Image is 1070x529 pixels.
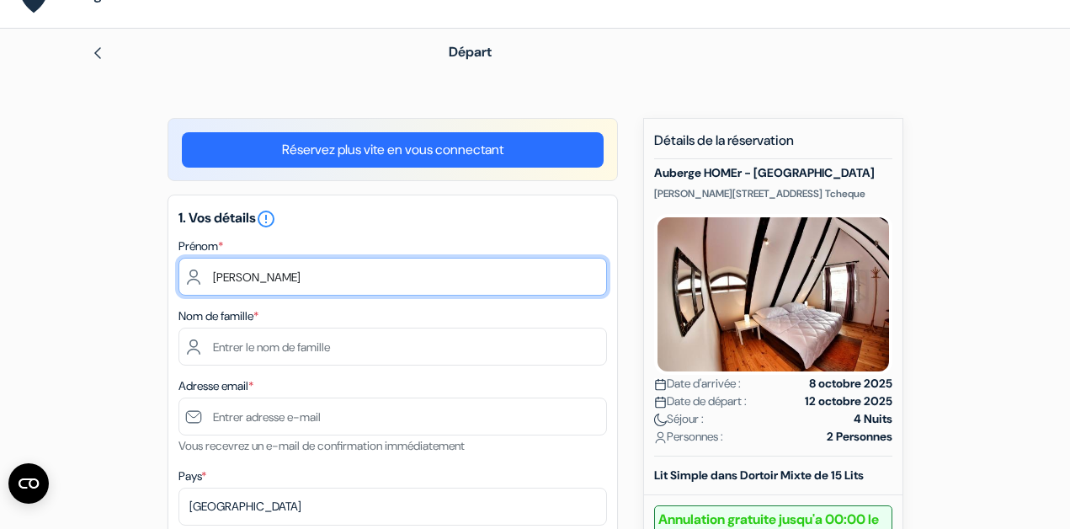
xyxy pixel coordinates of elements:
[91,46,104,60] img: left_arrow.svg
[256,209,276,227] a: error_outline
[178,209,607,229] h5: 1. Vos détails
[449,43,492,61] span: Départ
[178,328,607,366] input: Entrer le nom de famille
[178,398,607,435] input: Entrer adresse e-mail
[654,396,667,409] img: calendar.svg
[654,414,667,426] img: moon.svg
[854,410,892,428] strong: 4 Nuits
[654,468,864,483] b: Lit Simple dans Dortoir Mixte de 15 Lits
[805,393,892,410] strong: 12 octobre 2025
[827,428,892,446] strong: 2 Personnes
[654,393,747,410] span: Date de départ :
[178,377,253,395] label: Adresse email
[178,468,206,485] label: Pays
[178,258,607,296] input: Entrez votre prénom
[178,238,223,255] label: Prénom
[182,132,604,168] a: Réservez plus vite en vous connectant
[654,378,667,391] img: calendar.svg
[654,187,892,200] p: [PERSON_NAME][STREET_ADDRESS] Tcheque
[654,431,667,444] img: user_icon.svg
[654,166,892,180] h5: Auberge HOMEr - [GEOGRAPHIC_DATA]
[256,209,276,229] i: error_outline
[654,428,723,446] span: Personnes :
[654,132,892,159] h5: Détails de la réservation
[654,375,741,393] span: Date d'arrivée :
[809,375,892,393] strong: 8 octobre 2025
[178,307,258,325] label: Nom de famille
[654,410,704,428] span: Séjour :
[178,438,465,453] small: Vous recevrez un e-mail de confirmation immédiatement
[8,463,49,504] button: Ouvrir le widget CMP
